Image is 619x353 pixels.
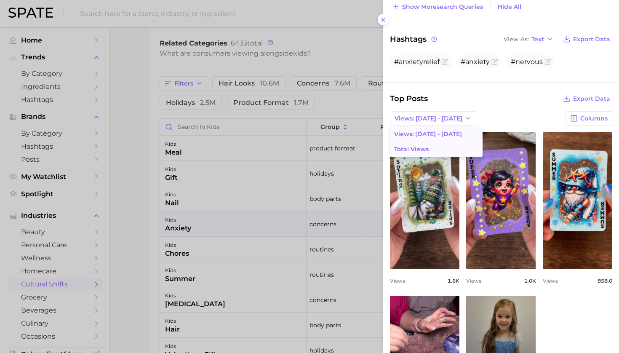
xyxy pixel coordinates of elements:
button: Export Data [561,93,612,104]
span: Views [543,278,558,284]
button: Flag as miscategorized or irrelevant [544,59,551,65]
span: Views: [DATE] - [DATE] [395,115,462,122]
span: Show more search queries [402,3,483,11]
ul: Views: [DATE] - [DATE] [390,126,483,157]
span: Views [466,278,481,284]
span: Hashtags [390,33,438,45]
button: Flag as miscategorized or irrelevant [491,59,498,65]
span: 1.6k [448,278,459,284]
span: Views: [DATE] - [DATE] [394,131,462,138]
button: Export Data [561,33,612,45]
span: #anxiety [461,58,490,66]
span: Top Posts [390,93,428,104]
button: Hide All [496,1,523,13]
span: Text [531,37,544,42]
button: View AsText [502,34,555,45]
span: Columns [580,115,608,122]
button: Views: [DATE] - [DATE] [390,111,476,126]
span: Total Views [394,146,429,153]
span: Export Data [573,36,610,43]
span: Hide All [498,3,521,11]
button: Show moresearch queries [390,1,485,13]
button: Columns [566,111,612,126]
span: #anxietyrelief [394,58,440,66]
span: 858.0 [598,278,612,284]
span: Views [390,278,405,284]
span: Export Data [573,95,610,102]
span: 1.0k [524,278,536,284]
span: #nervous [511,58,543,66]
span: View As [504,37,529,42]
button: Flag as miscategorized or irrelevant [441,59,448,65]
